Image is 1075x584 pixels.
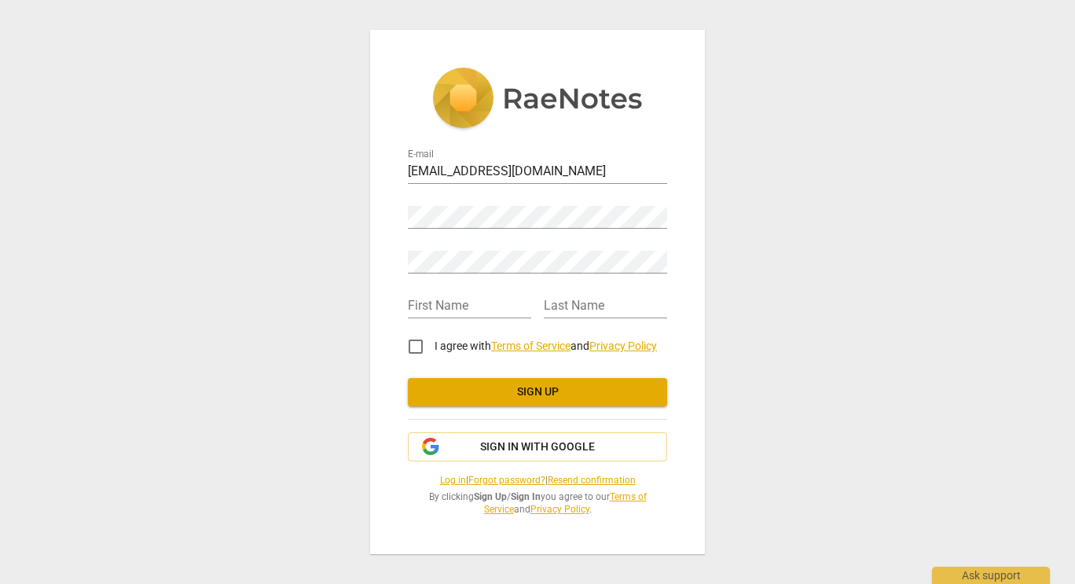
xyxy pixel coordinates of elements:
[408,378,667,406] button: Sign up
[440,475,466,486] a: Log in
[435,340,657,352] span: I agree with and
[530,504,589,515] a: Privacy Policy
[491,340,571,352] a: Terms of Service
[511,491,541,502] b: Sign In
[589,340,657,352] a: Privacy Policy
[420,384,655,400] span: Sign up
[468,475,545,486] a: Forgot password?
[548,475,636,486] a: Resend confirmation
[474,491,507,502] b: Sign Up
[408,149,434,159] label: E-mail
[408,474,667,487] span: | |
[432,68,643,132] img: 5ac2273c67554f335776073100b6d88f.svg
[932,567,1050,584] div: Ask support
[408,432,667,462] button: Sign in with Google
[484,491,647,516] a: Terms of Service
[480,439,595,455] span: Sign in with Google
[408,490,667,516] span: By clicking / you agree to our and .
